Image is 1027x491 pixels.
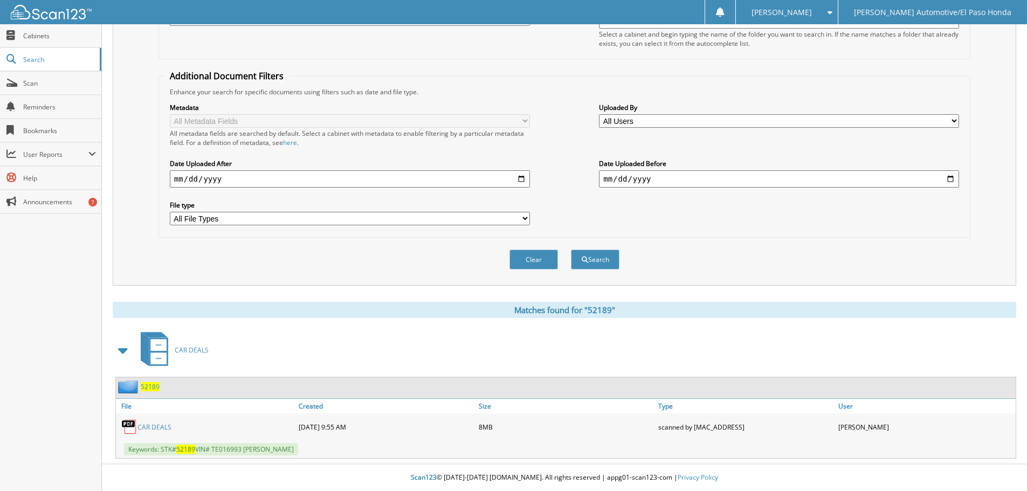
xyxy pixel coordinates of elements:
[854,9,1011,16] span: [PERSON_NAME] Automotive/El Paso Honda
[296,399,476,413] a: Created
[176,445,195,454] span: 52189
[170,129,530,147] div: All metadata fields are searched by default. Select a cabinet with metadata to enable filtering b...
[23,126,96,135] span: Bookmarks
[170,159,530,168] label: Date Uploaded After
[175,345,209,355] span: CAR DEALS
[134,329,209,371] a: CAR DEALS
[170,103,530,112] label: Metadata
[164,87,964,96] div: Enhance your search for specific documents using filters such as date and file type.
[23,174,96,183] span: Help
[164,70,289,82] legend: Additional Document Filters
[752,9,812,16] span: [PERSON_NAME]
[102,465,1027,491] div: © [DATE]-[DATE] [DOMAIN_NAME]. All rights reserved | appg01-scan123-com |
[23,31,96,40] span: Cabinets
[116,399,296,413] a: File
[656,399,836,413] a: Type
[836,399,1016,413] a: User
[599,30,959,48] div: Select a cabinet and begin typing the name of the folder you want to search in. If the name match...
[113,302,1016,318] div: Matches found for "52189"
[509,250,558,269] button: Clear
[599,103,959,112] label: Uploaded By
[23,55,94,64] span: Search
[121,419,137,435] img: PDF.png
[656,416,836,438] div: scanned by [MAC_ADDRESS]
[476,399,656,413] a: Size
[137,423,171,432] a: CAR DEALS
[23,150,88,159] span: User Reports
[836,416,1016,438] div: [PERSON_NAME]
[88,198,97,206] div: 7
[23,79,96,88] span: Scan
[124,443,298,455] span: Keywords: STK# VIN# TE016993 [PERSON_NAME]
[170,200,530,210] label: File type
[23,102,96,112] span: Reminders
[296,416,476,438] div: [DATE] 9:55 AM
[141,382,160,391] a: 52189
[118,380,141,393] img: folder2.png
[23,197,96,206] span: Announcements
[571,250,619,269] button: Search
[411,473,437,482] span: Scan123
[283,138,297,147] a: here
[11,5,92,19] img: scan123-logo-white.svg
[678,473,718,482] a: Privacy Policy
[599,159,959,168] label: Date Uploaded Before
[599,170,959,188] input: end
[476,416,656,438] div: 8MB
[170,170,530,188] input: start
